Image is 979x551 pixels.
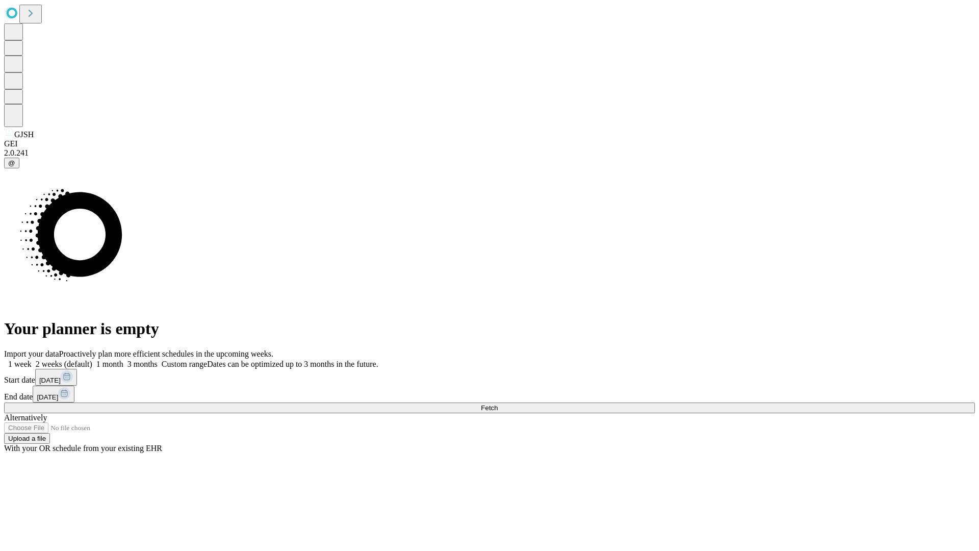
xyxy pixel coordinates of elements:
span: Custom range [162,360,207,368]
span: Proactively plan more efficient schedules in the upcoming weeks. [59,349,273,358]
h1: Your planner is empty [4,319,975,338]
span: 1 month [96,360,123,368]
span: @ [8,159,15,167]
div: End date [4,386,975,403]
span: Import your data [4,349,59,358]
span: Dates can be optimized up to 3 months in the future. [207,360,378,368]
span: 3 months [127,360,158,368]
button: [DATE] [33,386,74,403]
button: Upload a file [4,433,50,444]
span: 2 weeks (default) [36,360,92,368]
div: Start date [4,369,975,386]
span: With your OR schedule from your existing EHR [4,444,162,453]
span: 1 week [8,360,32,368]
span: [DATE] [39,377,61,384]
button: @ [4,158,19,168]
span: GJSH [14,130,34,139]
button: Fetch [4,403,975,413]
span: Alternatively [4,413,47,422]
span: [DATE] [37,393,58,401]
div: GEI [4,139,975,148]
span: Fetch [481,404,498,412]
button: [DATE] [35,369,77,386]
div: 2.0.241 [4,148,975,158]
